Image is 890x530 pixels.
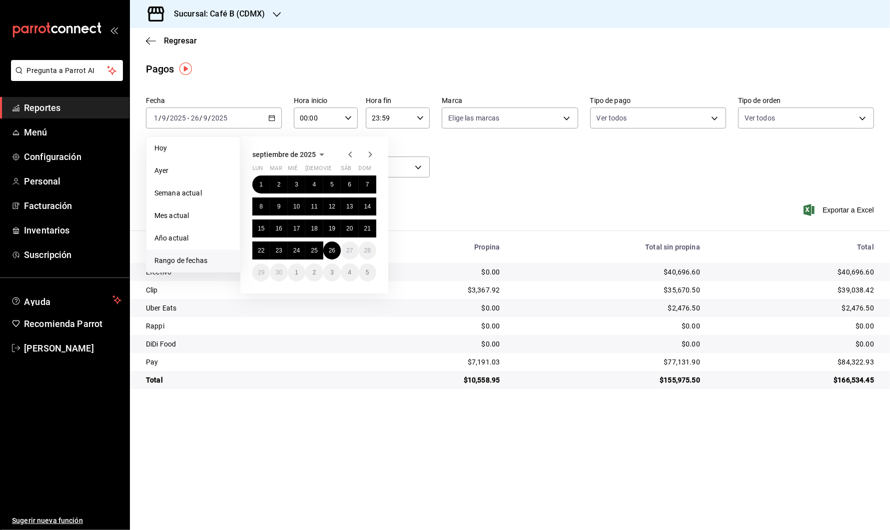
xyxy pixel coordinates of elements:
button: 8 de septiembre de 2025 [252,197,270,215]
button: 21 de septiembre de 2025 [359,219,376,237]
button: Exportar a Excel [806,204,874,216]
div: $3,367.92 [368,285,500,295]
button: 2 de octubre de 2025 [305,263,323,281]
span: / [166,114,169,122]
div: Clip [146,285,352,295]
div: Rappi [146,321,352,331]
abbr: miércoles [288,165,297,175]
abbr: 8 de septiembre de 2025 [259,203,263,210]
button: 14 de septiembre de 2025 [359,197,376,215]
span: [PERSON_NAME] [24,341,121,355]
div: DiDi Food [146,339,352,349]
button: 28 de septiembre de 2025 [359,241,376,259]
abbr: 16 de septiembre de 2025 [275,225,282,232]
button: 20 de septiembre de 2025 [341,219,358,237]
button: 3 de septiembre de 2025 [288,175,305,193]
button: 5 de octubre de 2025 [359,263,376,281]
button: 4 de octubre de 2025 [341,263,358,281]
abbr: 28 de septiembre de 2025 [364,247,371,254]
div: $39,038.42 [716,285,874,295]
button: 16 de septiembre de 2025 [270,219,287,237]
button: 10 de septiembre de 2025 [288,197,305,215]
button: septiembre de 2025 [252,148,328,160]
span: Configuración [24,150,121,163]
button: 5 de septiembre de 2025 [323,175,341,193]
div: $0.00 [516,339,700,349]
span: Sugerir nueva función [12,515,121,526]
input: ---- [169,114,186,122]
span: Semana actual [154,188,232,198]
abbr: 1 de septiembre de 2025 [259,181,263,188]
span: Ver todos [597,113,627,123]
div: $84,322.93 [716,357,874,367]
span: Año actual [154,233,232,243]
button: 22 de septiembre de 2025 [252,241,270,259]
abbr: 21 de septiembre de 2025 [364,225,371,232]
abbr: 23 de septiembre de 2025 [275,247,282,254]
img: Tooltip marker [179,62,192,75]
button: 13 de septiembre de 2025 [341,197,358,215]
input: -- [161,114,166,122]
div: $2,476.50 [716,303,874,313]
button: 1 de octubre de 2025 [288,263,305,281]
span: septiembre de 2025 [252,150,316,158]
abbr: 3 de septiembre de 2025 [295,181,298,188]
abbr: 3 de octubre de 2025 [330,269,334,276]
div: Pagos [146,61,174,76]
div: Total [146,375,352,385]
span: Suscripción [24,248,121,261]
abbr: sábado [341,165,351,175]
button: 17 de septiembre de 2025 [288,219,305,237]
input: -- [190,114,199,122]
div: $0.00 [368,339,500,349]
button: Pregunta a Parrot AI [11,60,123,81]
abbr: jueves [305,165,364,175]
span: / [158,114,161,122]
abbr: 6 de septiembre de 2025 [348,181,351,188]
button: 24 de septiembre de 2025 [288,241,305,259]
abbr: 27 de septiembre de 2025 [346,247,353,254]
button: Regresar [146,36,197,45]
abbr: 5 de octubre de 2025 [366,269,369,276]
span: Rango de fechas [154,255,232,266]
div: $10,558.95 [368,375,500,385]
abbr: domingo [359,165,371,175]
abbr: viernes [323,165,331,175]
span: Elige las marcas [448,113,499,123]
div: $35,670.50 [516,285,700,295]
abbr: 10 de septiembre de 2025 [293,203,300,210]
label: Fecha [146,97,282,104]
abbr: 29 de septiembre de 2025 [258,269,264,276]
abbr: 18 de septiembre de 2025 [311,225,317,232]
span: - [187,114,189,122]
button: 23 de septiembre de 2025 [270,241,287,259]
span: Inventarios [24,223,121,237]
button: 27 de septiembre de 2025 [341,241,358,259]
abbr: 4 de octubre de 2025 [348,269,351,276]
abbr: 20 de septiembre de 2025 [346,225,353,232]
button: 7 de septiembre de 2025 [359,175,376,193]
div: Propina [368,243,500,251]
span: / [208,114,211,122]
abbr: 12 de septiembre de 2025 [329,203,335,210]
button: 12 de septiembre de 2025 [323,197,341,215]
abbr: 5 de septiembre de 2025 [330,181,334,188]
abbr: 19 de septiembre de 2025 [329,225,335,232]
label: Hora fin [366,97,430,104]
abbr: 4 de septiembre de 2025 [313,181,316,188]
div: $166,534.45 [716,375,874,385]
span: Pregunta a Parrot AI [27,65,107,76]
span: Hoy [154,143,232,153]
button: 4 de septiembre de 2025 [305,175,323,193]
abbr: 25 de septiembre de 2025 [311,247,317,254]
div: $0.00 [716,339,874,349]
div: $40,696.60 [516,267,700,277]
abbr: martes [270,165,282,175]
button: 9 de septiembre de 2025 [270,197,287,215]
div: $155,975.50 [516,375,700,385]
button: 3 de octubre de 2025 [323,263,341,281]
button: 25 de septiembre de 2025 [305,241,323,259]
span: Recomienda Parrot [24,317,121,330]
button: 15 de septiembre de 2025 [252,219,270,237]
